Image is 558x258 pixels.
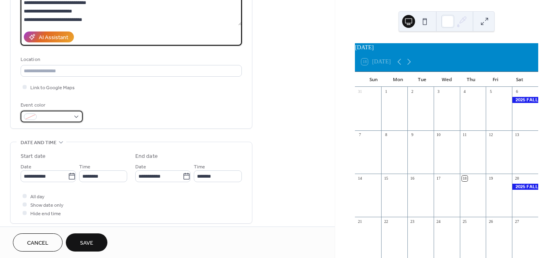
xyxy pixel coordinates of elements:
div: 14 [357,176,363,181]
div: 5 [488,89,494,95]
span: Hide end time [30,210,61,218]
div: [DATE] [355,43,538,52]
div: 16 [409,176,415,181]
div: Start date [21,152,46,161]
div: 27 [514,219,520,225]
div: 22 [383,219,389,225]
span: Date [135,163,146,171]
div: 2025 FALL CATT TRAIL - COOPER RIVER Qualifier #2 [512,184,538,190]
div: End date [135,152,158,161]
div: 13 [514,132,520,138]
div: Wed [434,72,459,87]
div: 15 [383,176,389,181]
div: 20 [514,176,520,181]
div: 10 [436,132,441,138]
div: Fri [483,72,507,87]
div: Location [21,55,240,64]
div: 4 [462,89,468,95]
div: 25 [462,219,468,225]
div: Event color [21,101,81,109]
span: Date [21,163,31,171]
div: 2025 FALL CATT TRAIL - COOPER RIVER Qualifier #1 [512,97,538,103]
div: 7 [357,132,363,138]
div: 26 [488,219,494,225]
div: Sun [361,72,386,87]
div: 3 [436,89,441,95]
span: Time [79,163,90,171]
div: Tue [410,72,434,87]
span: Date and time [21,138,57,147]
div: Sat [508,72,532,87]
div: 2 [409,89,415,95]
div: Thu [459,72,483,87]
div: AI Assistant [39,34,68,42]
div: 17 [436,176,441,181]
span: Show date only [30,201,63,210]
button: Cancel [13,233,63,252]
span: Cancel [27,239,48,248]
div: 6 [514,89,520,95]
div: Mon [386,72,410,87]
span: Save [80,239,93,248]
button: Save [66,233,107,252]
div: 23 [409,219,415,225]
div: 18 [462,176,468,181]
div: 24 [436,219,441,225]
div: 21 [357,219,363,225]
div: 12 [488,132,494,138]
button: AI Assistant [24,31,74,42]
span: Time [194,163,205,171]
span: Link to Google Maps [30,84,75,92]
div: 31 [357,89,363,95]
span: All day [30,193,44,201]
div: 8 [383,132,389,138]
div: 19 [488,176,494,181]
div: 1 [383,89,389,95]
div: 9 [409,132,415,138]
div: 11 [462,132,468,138]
